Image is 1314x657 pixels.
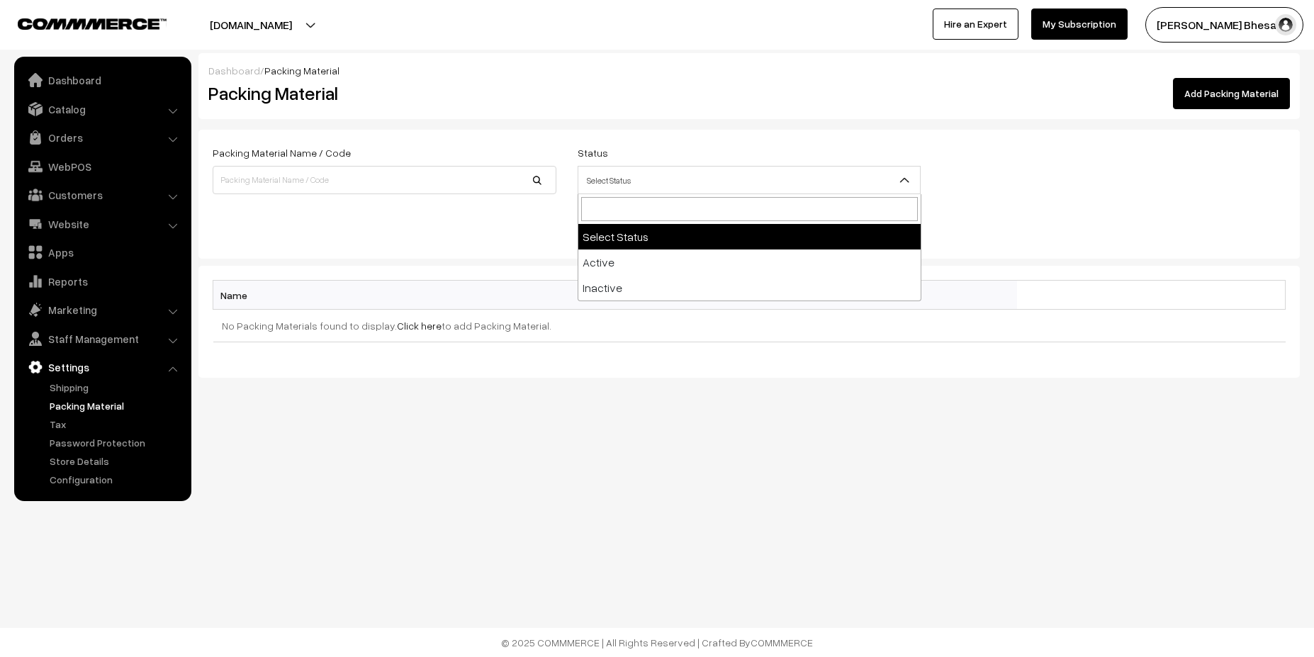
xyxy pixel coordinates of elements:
a: Catalog [18,96,186,122]
a: Tax [46,417,186,432]
a: Reports [18,269,186,294]
a: Staff Management [18,326,186,352]
span: Packing Material [264,64,339,77]
a: Marketing [18,297,186,322]
h2: Packing Material [208,82,739,104]
a: Configuration [46,472,186,487]
img: user [1275,14,1296,35]
button: [DOMAIN_NAME] [160,7,342,43]
a: Dashboard [208,64,260,77]
a: Customers [18,182,186,208]
a: COMMMERCE [751,636,813,648]
label: Status [578,145,608,160]
a: COMMMERCE [18,14,142,31]
img: COMMMERCE [18,18,167,29]
a: Dashboard [18,67,186,93]
a: Packing Material [46,398,186,413]
td: No Packing Materials found to display. to add Packing Material. [213,310,1286,342]
a: Password Protection [46,435,186,450]
a: Orders [18,125,186,150]
a: Add Packing Material [1173,78,1290,109]
div: / [208,63,1290,78]
li: Active [578,249,921,275]
li: Inactive [578,275,921,301]
a: Website [18,211,186,237]
th: Status [481,281,749,310]
li: Select Status [578,224,921,249]
a: Store Details [46,454,186,468]
span: Select Status [578,166,921,194]
button: [PERSON_NAME] Bhesani… [1145,7,1303,43]
a: Hire an Expert [933,9,1018,40]
a: WebPOS [18,154,186,179]
a: Settings [18,354,186,380]
a: Click here [397,320,442,332]
a: Shipping [46,380,186,395]
span: Select Status [578,168,921,193]
input: Packing Material Name / Code [213,166,556,194]
a: Apps [18,240,186,265]
label: Packing Material Name / Code [213,145,351,160]
a: My Subscription [1031,9,1128,40]
th: Name [213,281,481,310]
